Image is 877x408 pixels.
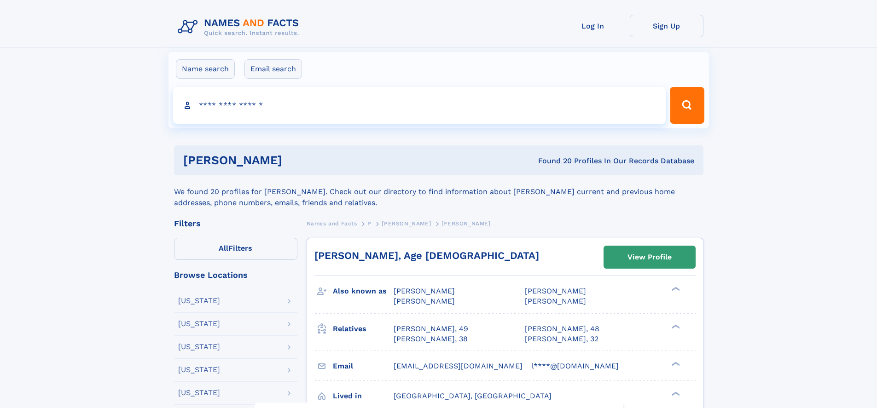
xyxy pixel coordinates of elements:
[174,15,307,40] img: Logo Names and Facts
[333,358,394,374] h3: Email
[627,247,672,268] div: View Profile
[382,220,431,227] span: [PERSON_NAME]
[525,324,599,334] a: [PERSON_NAME], 48
[394,287,455,295] span: [PERSON_NAME]
[394,297,455,305] span: [PERSON_NAME]
[367,220,372,227] span: P
[669,361,680,367] div: ❯
[178,343,220,351] div: [US_STATE]
[333,388,394,404] h3: Lived in
[244,59,302,79] label: Email search
[174,219,297,228] div: Filters
[219,244,228,253] span: All
[173,87,666,124] input: search input
[307,218,357,229] a: Names and Facts
[367,218,372,229] a: P
[410,156,694,166] div: Found 20 Profiles In Our Records Database
[174,175,703,208] div: We found 20 profiles for [PERSON_NAME]. Check out our directory to find information about [PERSON...
[604,246,695,268] a: View Profile
[178,366,220,374] div: [US_STATE]
[178,320,220,328] div: [US_STATE]
[670,87,704,124] button: Search Button
[333,321,394,337] h3: Relatives
[178,297,220,305] div: [US_STATE]
[382,218,431,229] a: [PERSON_NAME]
[314,250,539,261] a: [PERSON_NAME], Age [DEMOGRAPHIC_DATA]
[556,15,630,37] a: Log In
[178,389,220,397] div: [US_STATE]
[174,271,297,279] div: Browse Locations
[669,286,680,292] div: ❯
[525,287,586,295] span: [PERSON_NAME]
[669,391,680,397] div: ❯
[183,155,410,166] h1: [PERSON_NAME]
[394,334,468,344] a: [PERSON_NAME], 38
[394,324,468,334] a: [PERSON_NAME], 49
[333,283,394,299] h3: Also known as
[394,362,523,370] span: [EMAIL_ADDRESS][DOMAIN_NAME]
[525,297,586,305] span: [PERSON_NAME]
[176,59,235,79] label: Name search
[174,238,297,260] label: Filters
[394,391,552,400] span: [GEOGRAPHIC_DATA], [GEOGRAPHIC_DATA]
[525,334,598,344] a: [PERSON_NAME], 32
[630,15,703,37] a: Sign Up
[441,220,491,227] span: [PERSON_NAME]
[669,323,680,329] div: ❯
